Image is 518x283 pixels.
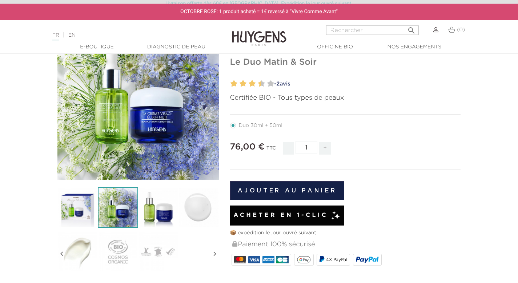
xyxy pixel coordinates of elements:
[272,79,461,89] a: -2avis
[230,229,461,237] p: 📦 expédition le jour ouvré suivant
[276,256,288,263] img: CB_NATIONALE
[68,33,76,38] a: EN
[407,24,416,33] i: 
[247,79,250,89] label: 5
[457,27,465,32] span: (0)
[57,187,98,228] img: Le Duo Matin & Soir
[326,25,419,35] input: Rechercher
[276,81,280,87] span: 2
[283,142,293,155] span: -
[230,143,265,151] span: 76,00 €
[232,241,237,247] img: Paiement 100% sécurisé
[234,256,246,263] img: MASTERCARD
[57,236,66,272] i: 
[378,43,451,51] a: Nos engagements
[319,142,331,155] span: +
[229,79,232,89] label: 1
[210,236,219,272] i: 
[266,79,268,89] label: 9
[232,237,461,252] div: Paiement 100% sécurisé
[230,123,291,128] label: Duo 30ml + 50ml
[230,57,461,68] h1: Le Duo Matin & Soir
[52,33,59,40] a: FR
[405,23,418,33] button: 
[232,79,237,89] label: 2
[250,79,256,89] label: 6
[98,187,138,228] img: Le Duo Matin & Soir
[140,43,213,51] a: Diagnostic de peau
[297,256,311,263] img: google_pay
[61,43,133,51] a: E-Boutique
[260,79,265,89] label: 8
[241,79,246,89] label: 4
[326,257,347,262] span: 4X PayPal
[256,79,259,89] label: 7
[262,256,274,263] img: AMEX
[49,31,210,40] div: |
[238,79,241,89] label: 3
[299,43,372,51] a: Officine Bio
[269,79,274,89] label: 10
[296,141,317,154] input: Quantité
[248,256,260,263] img: VISA
[232,19,286,47] img: Huygens
[230,181,345,200] button: Ajouter au panier
[230,93,461,103] p: Certifiée BIO - Tous types de peaux
[266,140,276,160] div: TTC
